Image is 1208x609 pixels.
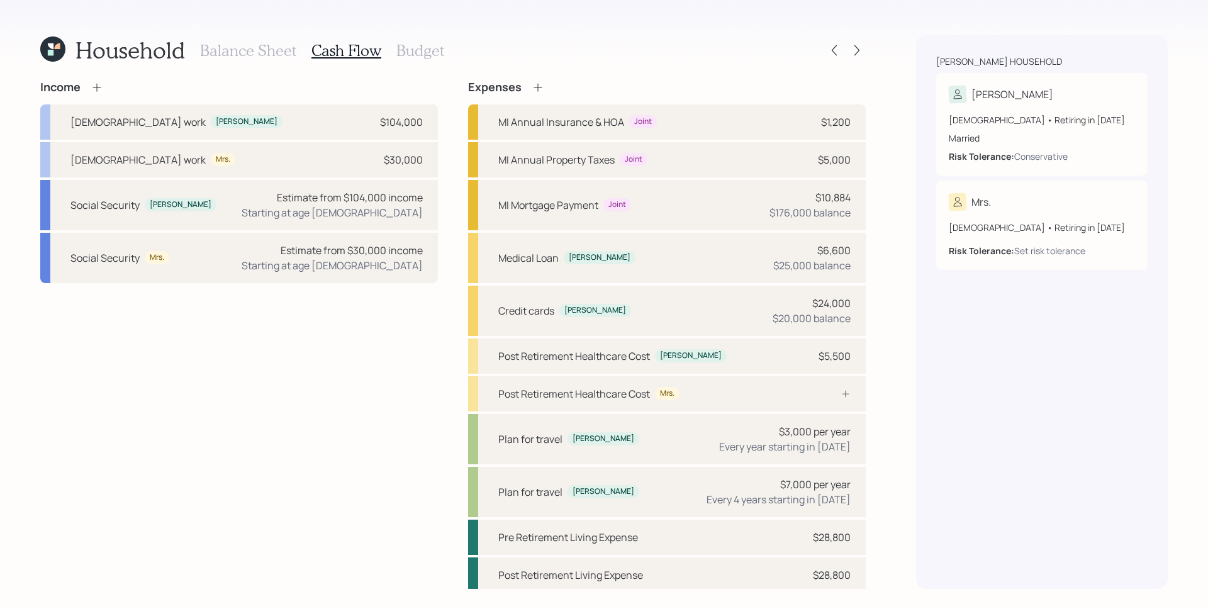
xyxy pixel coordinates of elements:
[779,424,851,439] div: $3,000 per year
[70,198,140,213] div: Social Security
[949,131,1135,145] div: Married
[498,484,562,500] div: Plan for travel
[780,477,851,492] div: $7,000 per year
[498,432,562,447] div: Plan for travel
[498,567,643,583] div: Post Retirement Living Expense
[384,152,423,167] div: $30,000
[818,152,851,167] div: $5,000
[949,245,1014,257] b: Risk Tolerance:
[608,199,626,210] div: Joint
[813,530,851,545] div: $28,800
[1014,244,1085,257] div: Set risk tolerance
[971,87,1053,102] div: [PERSON_NAME]
[625,154,642,165] div: Joint
[936,55,1062,68] div: [PERSON_NAME] household
[573,486,634,497] div: [PERSON_NAME]
[498,115,624,130] div: MI Annual Insurance & HOA
[75,36,185,64] h1: Household
[216,154,230,165] div: Mrs.
[949,221,1135,234] div: [DEMOGRAPHIC_DATA] • Retiring in [DATE]
[200,42,296,60] h3: Balance Sheet
[707,492,851,507] div: Every 4 years starting in [DATE]
[949,150,1014,162] b: Risk Tolerance:
[971,194,991,210] div: Mrs.
[821,115,851,130] div: $1,200
[773,311,851,326] div: $20,000 balance
[150,252,164,263] div: Mrs.
[242,258,423,273] div: Starting at age [DEMOGRAPHIC_DATA]
[40,81,81,94] h4: Income
[498,386,650,401] div: Post Retirement Healthcare Cost
[311,42,381,60] h3: Cash Flow
[498,349,650,364] div: Post Retirement Healthcare Cost
[660,350,722,361] div: [PERSON_NAME]
[817,243,851,258] div: $6,600
[468,81,522,94] h4: Expenses
[498,152,615,167] div: MI Annual Property Taxes
[769,205,851,220] div: $176,000 balance
[380,115,423,130] div: $104,000
[498,530,638,545] div: Pre Retirement Living Expense
[949,113,1135,126] div: [DEMOGRAPHIC_DATA] • Retiring in [DATE]
[70,115,206,130] div: [DEMOGRAPHIC_DATA] work
[277,190,423,205] div: Estimate from $104,000 income
[815,190,851,205] div: $10,884
[498,198,598,213] div: MI Mortgage Payment
[70,152,206,167] div: [DEMOGRAPHIC_DATA] work
[660,388,674,399] div: Mrs.
[773,258,851,273] div: $25,000 balance
[573,433,634,444] div: [PERSON_NAME]
[396,42,444,60] h3: Budget
[1014,150,1068,163] div: Conservative
[216,116,277,127] div: [PERSON_NAME]
[819,349,851,364] div: $5,500
[498,250,559,265] div: Medical Loan
[564,305,626,316] div: [PERSON_NAME]
[813,567,851,583] div: $28,800
[150,199,211,210] div: [PERSON_NAME]
[498,303,554,318] div: Credit cards
[719,439,851,454] div: Every year starting in [DATE]
[281,243,423,258] div: Estimate from $30,000 income
[242,205,423,220] div: Starting at age [DEMOGRAPHIC_DATA]
[70,250,140,265] div: Social Security
[812,296,851,311] div: $24,000
[634,116,652,127] div: Joint
[569,252,630,263] div: [PERSON_NAME]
